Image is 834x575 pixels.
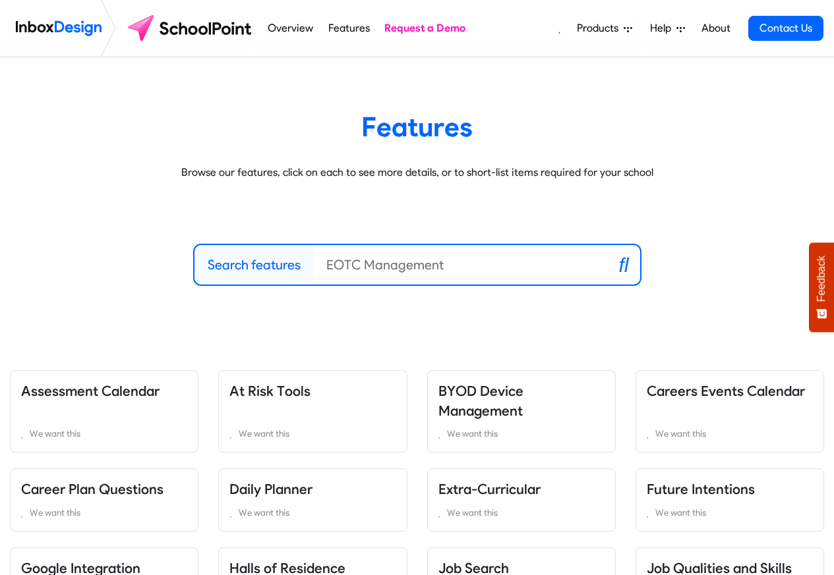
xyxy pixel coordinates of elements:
a: Careers Events Calendar [647,383,805,399]
a: Daily Planner [229,481,313,497]
heading: Features [20,110,814,144]
a: Features [324,15,373,41]
span: We want this [239,428,289,439]
div: Future Intentions [626,468,834,532]
a: Help [645,15,690,41]
span: We want this [30,507,80,518]
a: We want this [647,425,813,441]
span: We want this [447,428,498,439]
a: We want this [21,505,187,520]
a: About [698,15,734,41]
span: Feedback [816,256,827,302]
a: Future Intentions [647,481,755,497]
a: We want this [229,425,396,441]
div: Daily Planner [208,468,417,532]
a: Assessment Calendar [21,383,160,399]
a: We want this [438,425,605,441]
a: Products [572,15,638,41]
a: Request a Demo [381,15,469,41]
a: Contact Us [748,16,823,41]
label: Search features [208,255,301,275]
input: EOTC Management [313,245,609,285]
img: schoolpoint logo [121,13,260,44]
a: We want this [647,505,813,520]
span: We want this [447,507,498,518]
span: We want this [655,428,706,439]
span: Products [577,20,624,36]
a: Overview [264,15,317,41]
span: We want this [239,507,289,518]
span: We want this [655,507,706,518]
a: BYOD Device Management [438,383,523,419]
div: BYOD Device Management [417,370,626,452]
span: We want this [30,428,80,439]
a: We want this [229,505,396,520]
div: Careers Events Calendar [626,370,834,452]
div: At Risk Tools [208,370,417,452]
a: We want this [21,425,187,441]
p: Browse our features, click on each to see more details, or to short-list items required for your ... [20,165,814,180]
a: At Risk Tools [229,383,311,399]
a: Extra-Curricular [438,481,541,497]
button: Feedback - Show survey [809,242,834,332]
a: Career Plan Questions [21,481,164,497]
a: We want this [438,505,605,520]
span: Help [650,20,676,36]
div: Extra-Curricular [417,468,626,532]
